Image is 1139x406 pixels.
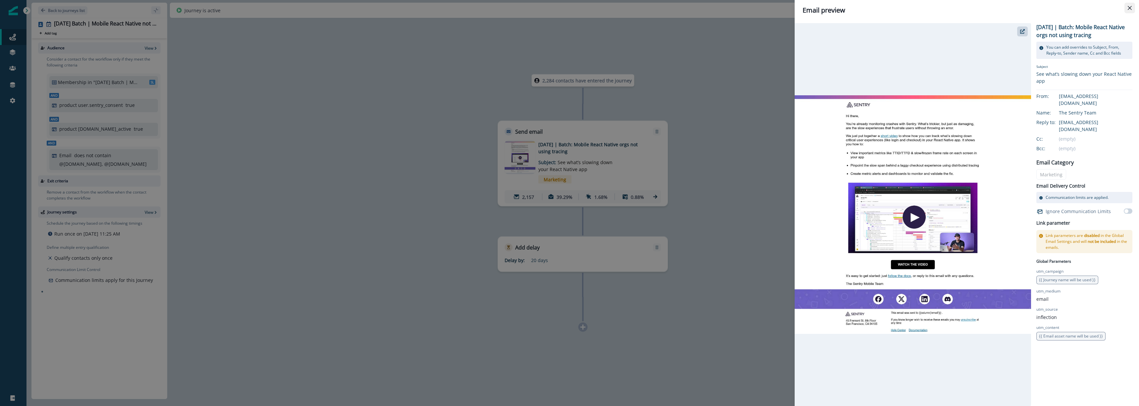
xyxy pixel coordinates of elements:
div: (empty) [1059,135,1132,142]
p: Subject [1036,64,1132,70]
p: [DATE] | Batch: Mobile React Native orgs not using tracing [1036,23,1132,39]
p: Global Parameters [1036,257,1071,264]
h2: Link parameter [1036,219,1070,227]
span: not be included [1088,239,1116,244]
p: You can add overrides to Subject, From, Reply-to, Sender name, Cc and Bcc fields [1046,44,1130,56]
p: email [1036,295,1049,302]
p: utm_source [1036,306,1058,312]
div: Name: [1036,109,1069,116]
button: Close [1124,3,1135,13]
div: [EMAIL_ADDRESS][DOMAIN_NAME] [1059,93,1132,107]
p: inflection [1036,314,1057,321]
p: utm_medium [1036,288,1061,294]
div: Email preview [803,5,1131,15]
span: {{ Journey name will be used }} [1039,277,1096,283]
div: The Sentry Team [1059,109,1132,116]
div: Reply to: [1036,119,1069,126]
p: utm_content [1036,325,1059,331]
p: utm_campaign [1036,268,1064,274]
div: Cc: [1036,135,1069,142]
div: (empty) [1059,145,1132,152]
span: disabled [1084,233,1100,238]
p: Link parameters are in the Global Email Settings and will in the emails. [1046,233,1130,250]
span: {{ Email asset name will be used }} [1039,333,1103,339]
div: Bcc: [1036,145,1069,152]
img: email asset unavailable [795,95,1031,334]
div: From: [1036,93,1069,100]
div: See what’s slowing down your React Native app [1036,70,1132,84]
div: [EMAIL_ADDRESS][DOMAIN_NAME] [1059,119,1132,133]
